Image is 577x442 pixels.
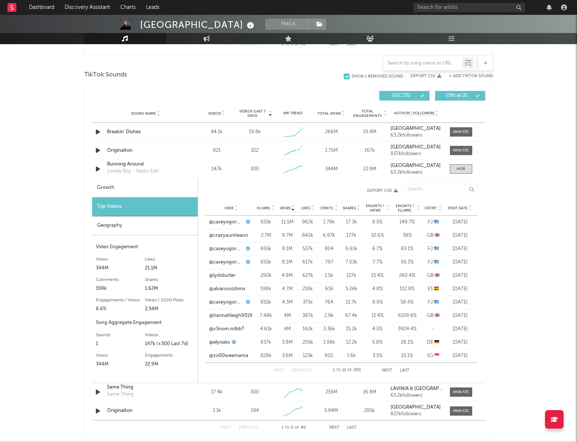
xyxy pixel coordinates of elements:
[364,232,390,239] div: 10.6 %
[342,299,361,306] div: 11.7k
[299,299,316,306] div: 371k
[279,272,296,279] div: 4.9M
[257,245,275,253] div: 655k
[224,206,233,210] span: User
[400,369,409,373] button: Last
[285,426,289,429] span: to
[209,352,248,360] a: @zo00weemama
[279,245,296,253] div: 8.1M
[107,161,185,168] div: Running Around
[107,384,185,391] a: Same Thing
[84,71,127,79] span: TikTok Sounds
[424,285,443,293] div: ES
[414,3,525,12] input: Search for artists
[446,352,474,360] div: [DATE]
[209,219,244,226] a: @caseyogorman
[342,219,361,226] div: 17.3k
[96,360,145,369] div: 344M
[314,166,349,173] div: 344M
[279,299,296,306] div: 4.3M
[364,219,390,226] div: 8.5 %
[299,352,316,360] div: 123k
[320,339,338,346] div: 1.98k
[209,325,244,333] a: @v3nom.mlbb7
[320,219,338,226] div: 1.78k
[107,147,185,154] a: Originalton
[209,285,246,293] a: @alvaroruizbmx
[279,259,296,266] div: 8.1M
[140,19,256,31] div: [GEOGRAPHIC_DATA]
[351,74,403,79] div: Show 1 Removed Sound
[342,232,361,239] div: 177k
[257,206,271,210] span: Fllwrs.
[336,369,341,372] span: to
[209,259,244,266] a: @caseyogorman
[390,170,442,175] div: 63.2k followers
[384,94,418,98] span: UGC ( 35 )
[107,128,185,136] div: Breakin' Dishes
[96,296,145,305] div: Engagements / Views
[96,318,194,327] div: Song Aggregate Engagement
[239,42,259,46] button: Previous
[424,259,443,266] div: FJ
[424,206,438,210] span: Cntry.
[200,407,234,415] div: 3.1k
[209,245,244,253] a: @caseyogorman
[209,232,248,239] a: @crazyauntieann
[96,351,145,360] div: Views
[329,426,340,430] button: Next
[295,43,299,46] span: of
[299,272,316,279] div: 627k
[96,284,145,293] div: 198k
[96,331,145,340] div: Sounds
[394,272,420,279] div: 260.4 %
[424,272,443,279] div: GB
[200,147,234,154] div: 921
[424,299,443,306] div: FJ
[317,111,341,116] span: Total Views
[279,339,296,346] div: 3.8M
[320,206,334,210] span: Cmnts.
[364,272,390,279] div: 15.4 %
[342,245,361,253] div: 6.61k
[424,232,443,239] div: GB
[299,339,316,346] div: 205k
[435,91,485,101] button: Official(5)
[403,184,478,194] input: Search...
[434,220,439,225] span: 🇫🇯
[390,386,464,391] strong: LAVINIA & [GEOGRAPHIC_DATA]
[257,299,275,306] div: 655k
[424,339,443,346] div: DE
[257,219,275,226] div: 655k
[295,426,299,429] span: of
[446,245,474,253] div: [DATE]
[394,259,420,266] div: 95.3 %
[131,111,156,116] span: Sound Name
[446,325,474,333] div: [DATE]
[434,260,439,265] span: 🇫🇯
[145,275,194,284] div: Shares
[320,285,338,293] div: 616
[265,19,312,30] button: Track
[145,284,194,293] div: 1.62M
[200,389,234,396] div: 17.4k
[314,389,349,396] div: 255M
[273,40,314,49] div: 1 5 80
[394,204,416,213] span: Engmts / Fllwrs.
[320,232,338,239] div: 6.97k
[250,389,259,396] div: 300
[390,145,441,150] strong: [GEOGRAPHIC_DATA]
[364,312,390,320] div: 11.4 %
[107,391,134,398] div: Same Thing
[352,109,382,118] span: Total Engagements
[342,325,361,333] div: 15.2k
[343,206,356,210] span: Shares
[434,246,439,251] span: 🇫🇯
[320,259,338,266] div: 797
[257,352,275,360] div: 828k
[320,312,338,320] div: 2.9k
[446,259,474,266] div: [DATE]
[320,352,338,360] div: 802
[382,369,392,373] button: Next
